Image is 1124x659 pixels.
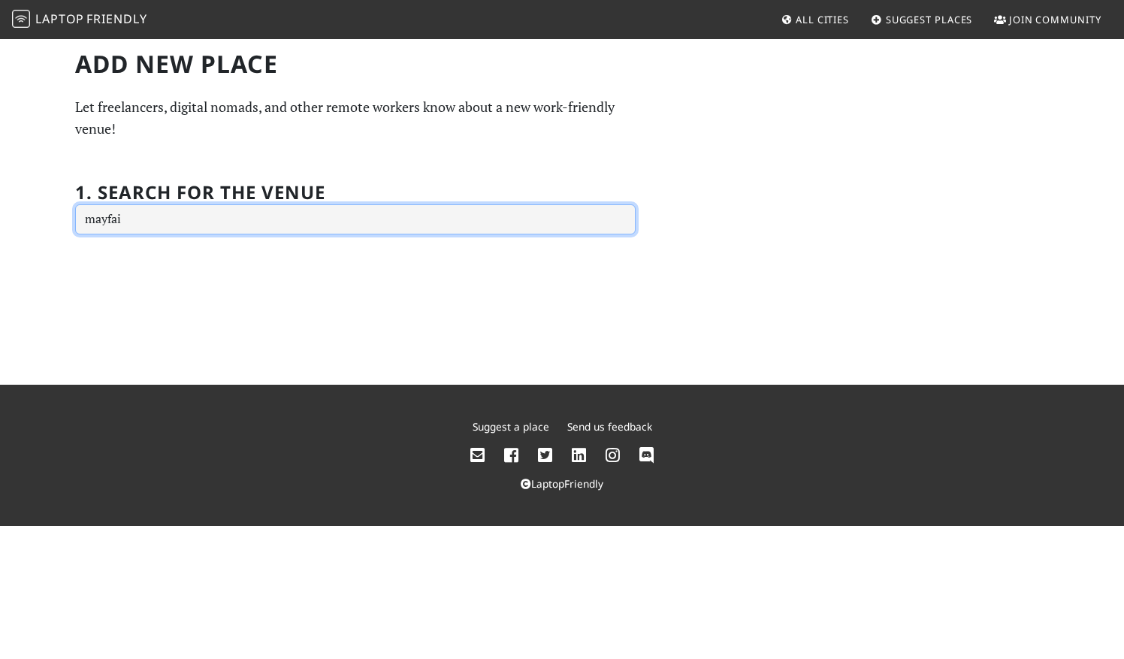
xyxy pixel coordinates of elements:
[886,13,973,26] span: Suggest Places
[75,96,636,140] p: Let freelancers, digital nomads, and other remote workers know about a new work-friendly venue!
[35,11,84,27] span: Laptop
[775,6,855,33] a: All Cities
[75,182,325,204] h2: 1. Search for the venue
[86,11,147,27] span: Friendly
[75,204,636,234] input: Enter a location
[796,13,849,26] span: All Cities
[865,6,979,33] a: Suggest Places
[567,419,652,434] a: Send us feedback
[12,10,30,28] img: LaptopFriendly
[521,476,603,491] a: LaptopFriendly
[473,419,549,434] a: Suggest a place
[12,7,147,33] a: LaptopFriendly LaptopFriendly
[1009,13,1101,26] span: Join Community
[75,50,636,78] h1: Add new Place
[988,6,1107,33] a: Join Community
